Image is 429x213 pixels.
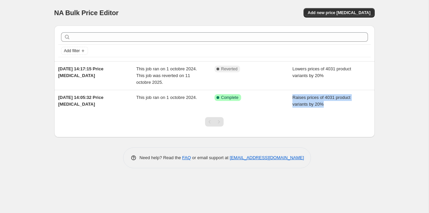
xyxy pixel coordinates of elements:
span: Complete [221,95,238,100]
span: [DATE] 14:05:32 Price [MEDICAL_DATA] [58,95,104,107]
span: Need help? Read the [140,155,182,160]
span: Raises prices of 4031 product variants by 20% [292,95,350,107]
a: [EMAIL_ADDRESS][DOMAIN_NAME] [230,155,304,160]
span: This job ran on 1 octobre 2024. [136,95,197,100]
button: Add filter [61,47,88,55]
span: Reverted [221,66,238,72]
span: Add new price [MEDICAL_DATA] [308,10,370,15]
span: This job ran on 1 octobre 2024. This job was reverted on 11 octobre 2025. [136,66,197,85]
nav: Pagination [205,117,224,127]
span: Lowers prices of 4031 product variants by 20% [292,66,351,78]
span: Add filter [64,48,80,54]
span: or email support at [191,155,230,160]
span: NA Bulk Price Editor [54,9,119,16]
button: Add new price [MEDICAL_DATA] [304,8,374,17]
a: FAQ [182,155,191,160]
span: [DATE] 14:17:15 Price [MEDICAL_DATA] [58,66,104,78]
